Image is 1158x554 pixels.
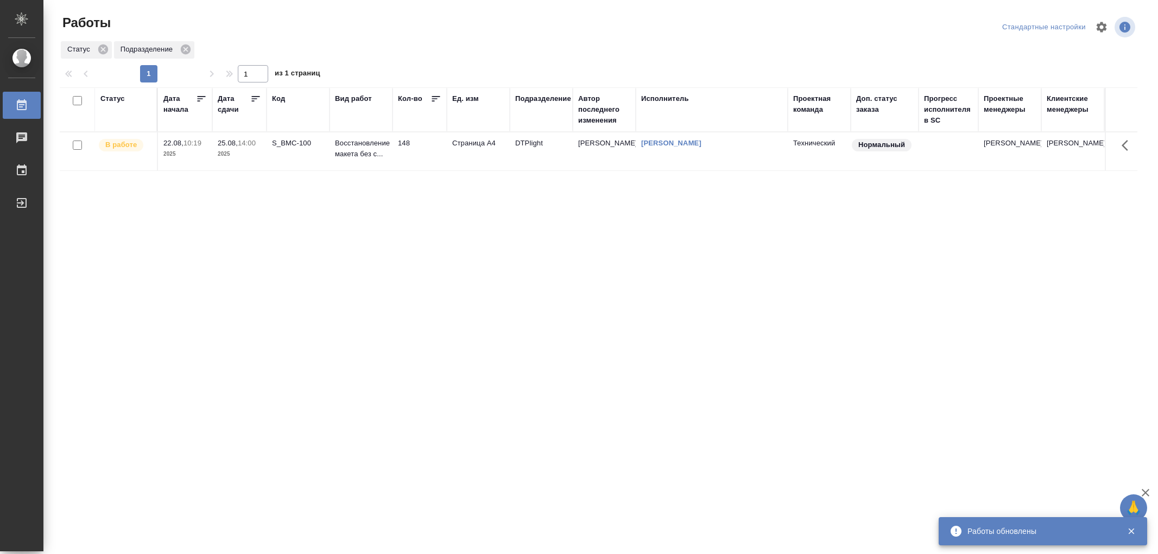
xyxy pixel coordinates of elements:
[272,93,285,104] div: Код
[105,139,137,150] p: В работе
[1124,496,1143,519] span: 🙏
[1115,132,1141,158] button: Здесь прячутся важные кнопки
[67,44,94,55] p: Статус
[272,138,324,149] div: S_BMC-100
[114,41,194,59] div: Подразделение
[967,526,1111,537] div: Работы обновлены
[61,41,112,59] div: Статус
[858,139,905,150] p: Нормальный
[515,93,571,104] div: Подразделение
[641,139,701,147] a: [PERSON_NAME]
[335,138,387,160] p: Восстановление макета без с...
[393,132,447,170] td: 148
[510,132,573,170] td: DTPlight
[1120,494,1147,521] button: 🙏
[452,93,479,104] div: Ед. изм
[163,139,183,147] p: 22.08,
[447,132,510,170] td: Страница А4
[218,139,238,147] p: 25.08,
[984,93,1036,115] div: Проектные менеджеры
[60,14,111,31] span: Работы
[335,93,372,104] div: Вид работ
[573,132,636,170] td: [PERSON_NAME]
[98,138,151,152] div: Исполнитель выполняет работу
[398,93,422,104] div: Кол-во
[978,132,1041,170] td: [PERSON_NAME]
[1115,17,1137,37] span: Посмотреть информацию
[163,93,196,115] div: Дата начала
[100,93,125,104] div: Статус
[218,93,250,115] div: Дата сдачи
[218,149,261,160] p: 2025
[275,67,320,82] span: из 1 страниц
[999,19,1089,36] div: split button
[788,132,851,170] td: Технический
[1041,132,1104,170] td: [PERSON_NAME]
[1120,526,1142,536] button: Закрыть
[578,93,630,126] div: Автор последнего изменения
[641,93,689,104] div: Исполнитель
[1089,14,1115,40] span: Настроить таблицу
[238,139,256,147] p: 14:00
[163,149,207,160] p: 2025
[121,44,176,55] p: Подразделение
[183,139,201,147] p: 10:19
[793,93,845,115] div: Проектная команда
[924,93,973,126] div: Прогресс исполнителя в SC
[1047,93,1099,115] div: Клиентские менеджеры
[856,93,913,115] div: Доп. статус заказа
